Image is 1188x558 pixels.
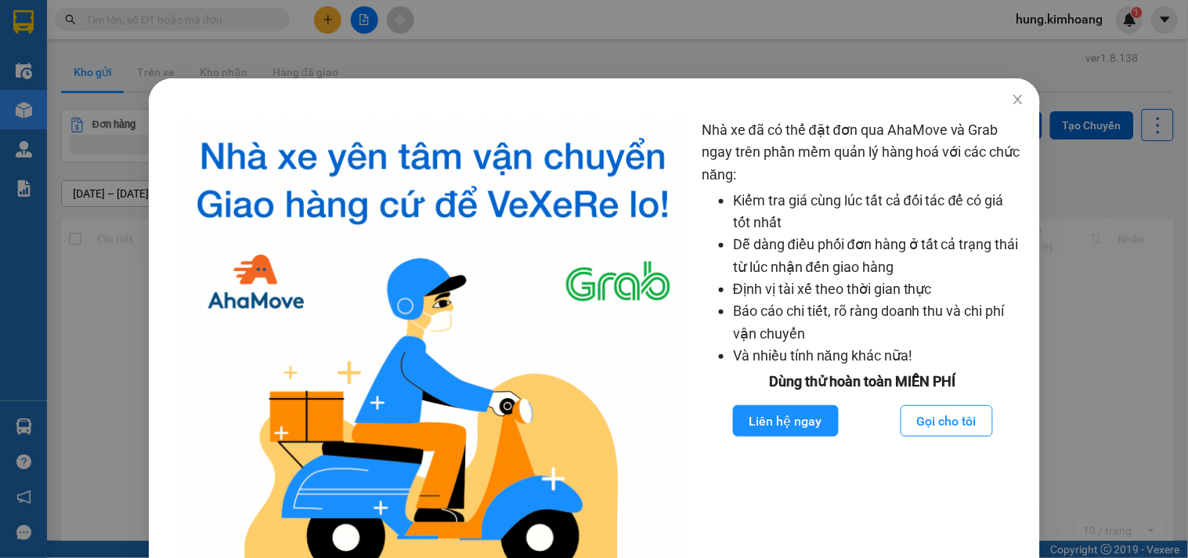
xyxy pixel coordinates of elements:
button: Close [995,78,1039,122]
li: Định vị tài xế theo thời gian thực [733,278,1024,300]
span: close [1011,93,1024,106]
li: Và nhiều tính năng khác nữa! [733,345,1024,367]
span: Liên hệ ngay [749,411,821,431]
li: Dễ dàng điều phối đơn hàng ở tất cả trạng thái từ lúc nhận đến giao hàng [733,234,1024,278]
button: Liên hệ ngay [732,405,838,437]
button: Gọi cho tôi [901,405,993,437]
li: Kiểm tra giá cùng lúc tất cả đối tác để có giá tốt nhất [733,190,1024,234]
div: Dùng thử hoàn toàn MIỄN PHÍ [702,371,1024,393]
span: Gọi cho tôi [917,411,977,431]
li: Báo cáo chi tiết, rõ ràng doanh thu và chi phí vận chuyển [733,300,1024,345]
